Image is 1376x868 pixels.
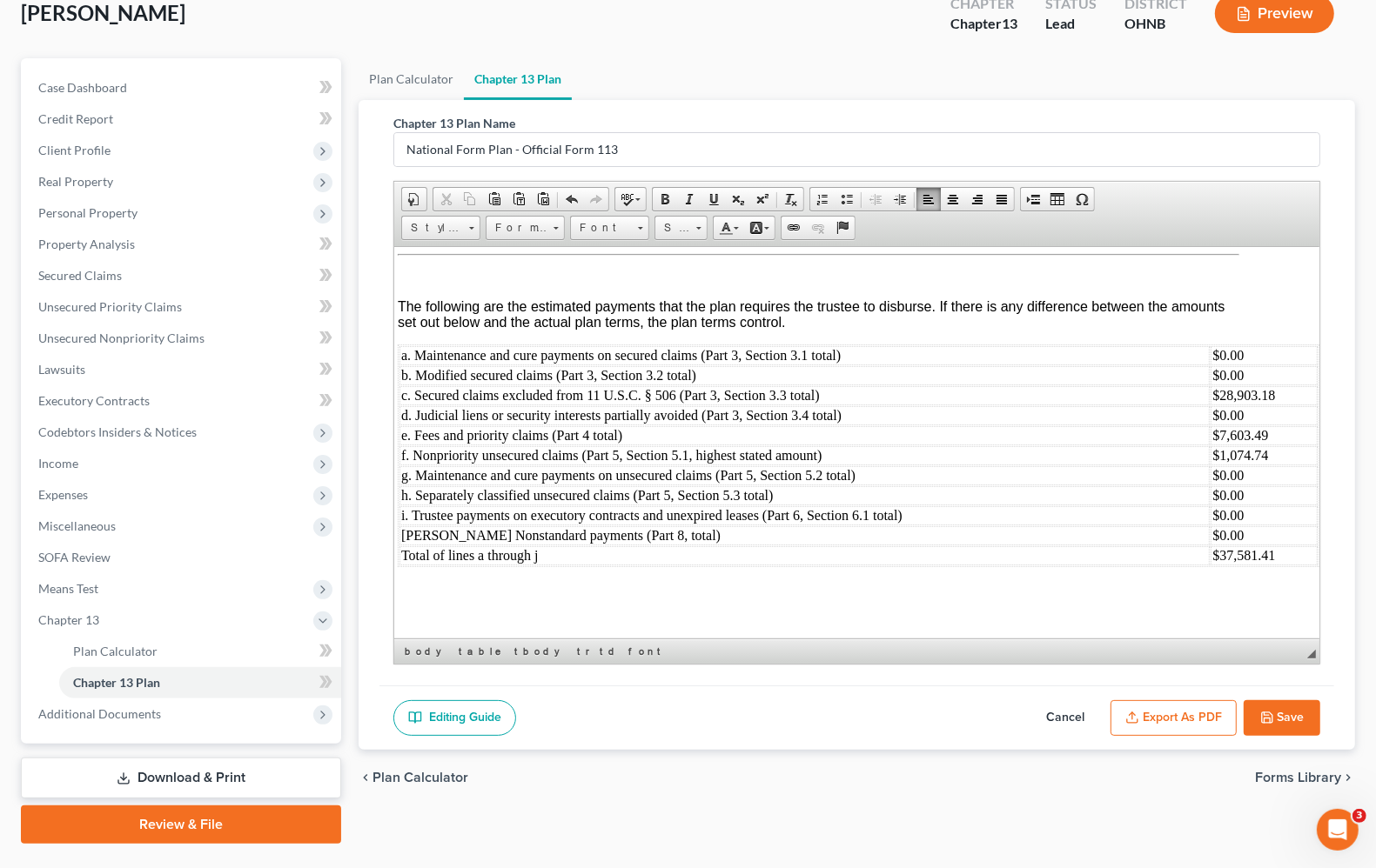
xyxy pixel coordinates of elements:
a: Align Right [965,188,990,210]
i: chevron_left [359,771,373,785]
span: Plan Calculator [73,644,158,658]
a: Chapter 13 Plan [464,58,572,100]
span: Chapter 13 Plan [73,675,160,690]
span: Chapter 13 [38,612,99,627]
div: Lead [1045,14,1097,34]
span: Client Profile [38,143,111,157]
span: Resize [1307,650,1316,658]
a: Format [486,216,565,240]
a: Lawsuits [24,354,341,385]
a: Subscript [726,188,750,210]
a: Background Color [744,217,775,239]
a: Insert/Remove Numbered List [810,188,835,210]
a: Executory Contracts [24,385,341,417]
span: Secured Claims [38,268,122,283]
i: chevron_right [1341,771,1355,785]
a: Bold [653,188,677,210]
span: 13 [1002,15,1017,31]
label: Chapter 13 Plan Name [393,114,515,132]
a: Align Left [916,188,941,210]
a: Unsecured Nonpriority Claims [24,323,341,354]
a: Chapter 13 Plan [59,667,341,698]
span: 3 [1353,809,1366,823]
a: Table [1045,188,1070,210]
a: Remove Format [779,188,803,210]
a: Undo [560,188,584,210]
iframe: Intercom live chat [1317,809,1359,851]
a: Plan Calculator [59,636,341,667]
a: Superscript [750,188,775,210]
span: Executory Contracts [38,393,150,408]
span: Real Property [38,174,113,189]
button: Forms Library chevron_right [1255,771,1355,785]
a: Justify [990,188,1014,210]
a: Size [654,216,708,240]
span: Styles [402,217,463,239]
a: Paste as plain text [507,188,531,210]
a: Underline [701,188,726,210]
td: $0.00 [816,259,923,278]
a: body element [401,643,453,660]
span: Expenses [38,487,88,502]
span: Font [571,217,632,239]
a: Editing Guide [393,700,516,737]
td: $37,581.41 [816,299,923,318]
a: Insert/Remove Bulleted List [835,188,859,210]
a: Credit Report [24,103,341,135]
a: Property Analysis [24,229,341,260]
a: Copy [458,188,482,210]
a: Text Color [714,217,744,239]
a: table element [455,643,509,660]
span: SOFA Review [38,550,111,564]
td: Total of lines a through j [5,299,816,318]
a: Link [782,217,806,239]
input: Enter name... [394,133,1319,166]
a: Review & File [21,805,341,844]
a: Italic [677,188,701,210]
a: tbody element [511,643,572,660]
a: Download & Print [21,758,341,798]
button: chevron_left Plan Calculator [359,771,468,785]
span: Additional Documents [38,706,161,721]
a: Anchor [830,217,855,239]
a: Font [570,216,649,240]
span: Codebtors Insiders & Notices [38,424,197,439]
span: Personal Property [38,205,138,220]
a: Document Properties [402,188,426,210]
span: Means Test [38,581,98,596]
a: Center [941,188,965,210]
span: Property Analysis [38,237,135,251]
a: Insert Page Break for Printing [1021,188,1045,210]
span: Income [38,456,78,471]
a: Unlink [806,217,830,239]
td: $0.00 [816,279,923,298]
div: OHNB [1124,14,1187,34]
span: Case Dashboard [38,80,127,95]
a: Increase Indent [888,188,912,210]
div: Chapter [950,14,1017,34]
a: Case Dashboard [24,72,341,103]
a: Insert Special Character [1070,188,1094,210]
a: Styles [401,216,480,240]
a: tr element [574,643,594,660]
span: Format [487,217,547,239]
a: Secured Claims [24,260,341,291]
span: Credit Report [38,111,113,126]
a: Spell Checker [615,188,646,210]
span: Lawsuits [38,362,85,377]
button: Export as PDF [1111,700,1237,737]
button: Cancel [1027,700,1104,737]
td: [PERSON_NAME] Nonstandard payments (Part 8, total) [5,279,816,298]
